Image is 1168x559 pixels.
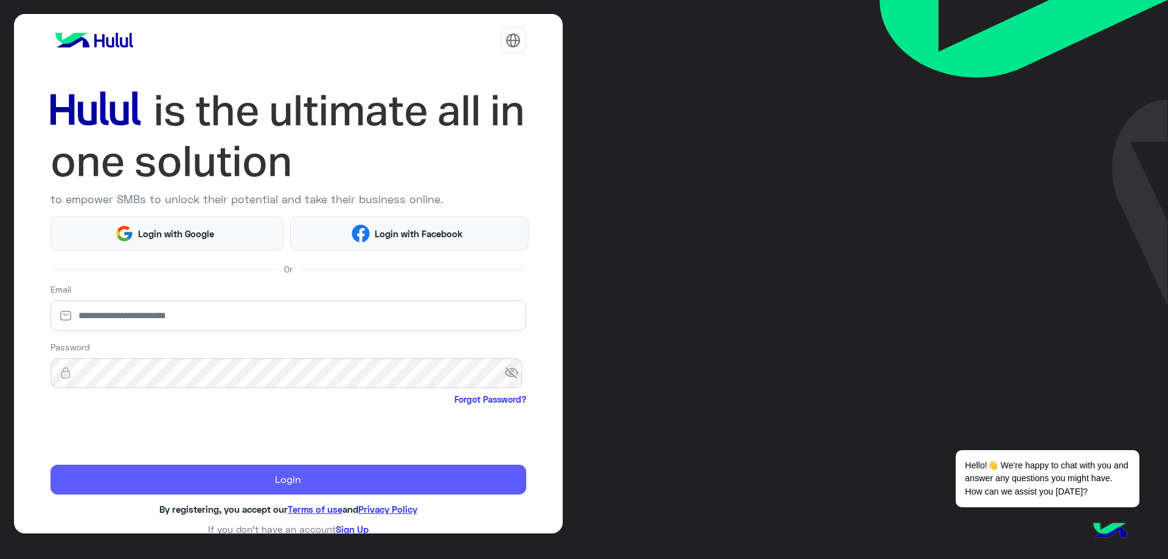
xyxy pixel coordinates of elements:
p: to empower SMBs to unlock their potential and take their business online. [50,191,526,207]
label: Email [50,283,71,296]
img: logo [50,28,138,52]
span: and [342,504,358,515]
button: Login with Facebook [290,217,528,250]
img: hulul-logo.png [1089,510,1131,553]
iframe: reCAPTCHA [50,408,235,456]
button: Login with Google [50,217,284,250]
img: Google [115,224,133,243]
img: hululLoginTitle_EN.svg [50,85,526,187]
img: email [50,310,81,322]
span: visibility_off [504,363,526,384]
a: Sign Up [336,524,369,535]
img: lock [50,367,81,379]
img: Facebook [352,224,370,243]
button: Login [50,465,526,495]
a: Privacy Policy [358,504,417,515]
span: Login with Facebook [370,227,467,241]
span: By registering, you accept our [159,504,288,515]
span: Hello!👋 We're happy to chat with you and answer any questions you might have. How can we assist y... [956,450,1139,507]
label: Password [50,341,90,353]
img: tab [506,33,521,48]
a: Forgot Password? [454,393,526,406]
a: Terms of use [288,504,342,515]
h6: If you don’t have an account [50,524,526,535]
span: Or [284,263,293,276]
span: Login with Google [134,227,219,241]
